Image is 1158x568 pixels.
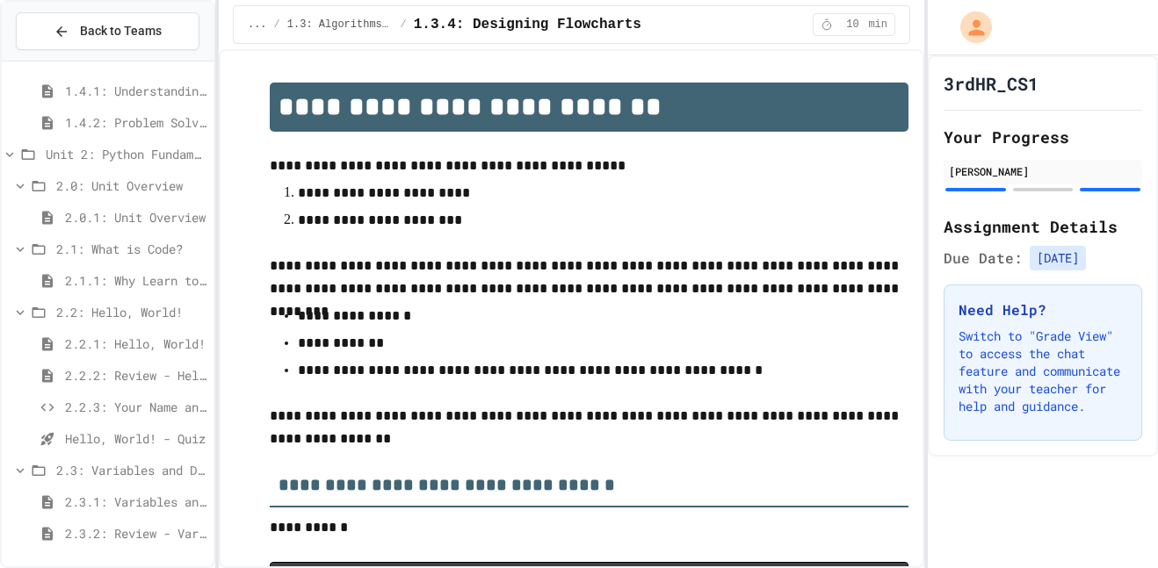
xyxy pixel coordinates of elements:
[65,366,206,385] span: 2.2.2: Review - Hello, World!
[56,240,206,258] span: 2.1: What is Code?
[944,125,1142,149] h2: Your Progress
[65,271,206,290] span: 2.1.1: Why Learn to Program?
[942,7,996,47] div: My Account
[65,398,206,416] span: 2.2.3: Your Name and Favorite Movie
[65,524,206,543] span: 2.3.2: Review - Variables and Data Types
[65,113,206,132] span: 1.4.2: Problem Solving Reflection
[287,18,394,32] span: 1.3: Algorithms - from Pseudocode to Flowcharts
[274,18,280,32] span: /
[949,163,1137,179] div: [PERSON_NAME]
[868,18,887,32] span: min
[414,14,641,35] span: 1.3.4: Designing Flowcharts
[959,327,1127,415] p: Switch to "Grade View" to access the chat feature and communicate with your teacher for help and ...
[944,248,1023,269] span: Due Date:
[65,429,206,448] span: Hello, World! - Quiz
[1030,246,1086,270] span: [DATE]
[65,82,206,100] span: 1.4.1: Understanding Games with Flowcharts
[944,214,1142,239] h2: Assignment Details
[944,71,1039,96] h1: 3rdHR_CS1
[401,18,407,32] span: /
[248,18,267,32] span: ...
[65,208,206,226] span: 2.0.1: Unit Overview
[959,299,1127,320] h3: Need Help?
[65,493,206,511] span: 2.3.1: Variables and Data Types
[56,303,206,321] span: 2.2: Hello, World!
[80,22,162,40] span: Back to Teams
[838,18,866,32] span: 10
[56,176,206,195] span: 2.0: Unit Overview
[46,145,206,163] span: Unit 2: Python Fundamentals
[56,461,206,479] span: 2.3: Variables and Data Types
[16,12,199,50] button: Back to Teams
[65,334,206,353] span: 2.2.1: Hello, World!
